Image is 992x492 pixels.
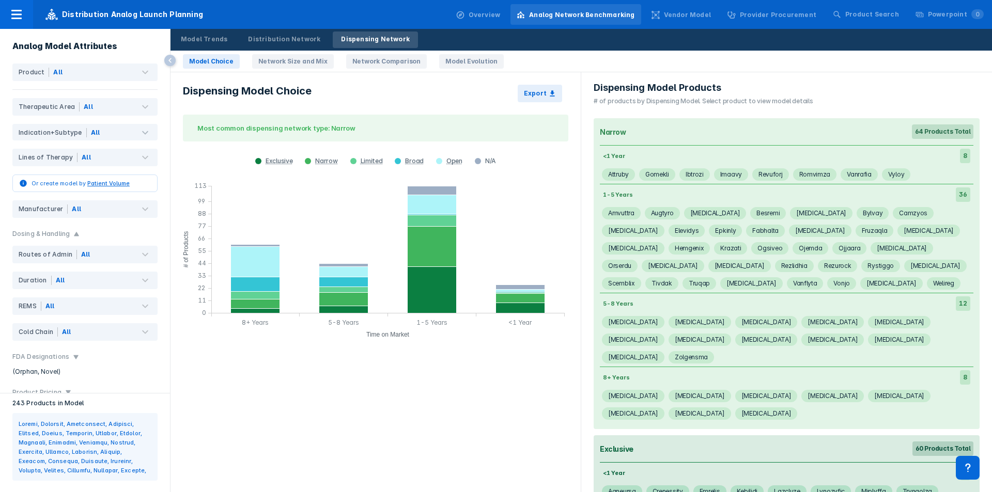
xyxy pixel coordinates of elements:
[346,54,427,69] a: Network Comparison
[645,207,680,219] span: Augtyro
[198,284,205,292] text: 22
[510,4,641,25] a: Analog Network Benchmarking
[198,210,206,217] text: 88
[19,68,49,77] div: Product
[19,128,87,137] div: Indication+Subtype
[524,89,547,98] div: Export
[198,259,206,267] text: 44
[752,168,789,181] span: Revuforj
[860,277,923,290] span: [MEDICAL_DATA]
[669,407,731,420] span: [MEDICAL_DATA]
[714,242,747,255] span: Krazati
[856,225,894,237] span: Fruzaqla
[956,296,970,311] div: 12
[790,207,853,219] span: [MEDICAL_DATA]
[720,277,783,290] span: [MEDICAL_DATA]
[194,182,207,189] text: 113
[600,445,633,453] div: Exclusive
[927,277,960,290] span: Welireg
[600,188,636,201] div: 1-5 Years
[669,225,705,237] span: Elevidys
[12,367,158,376] p: (Orphan, Novel)
[12,230,70,237] h4: Dosing & Handling
[861,260,900,272] span: Rystiggo
[82,153,91,162] div: All
[793,168,837,181] span: Romvimza
[416,319,447,326] text: 1-5 Years
[12,124,158,140] div: Indication+SubtypeAll
[12,353,69,360] h4: FDA Designations
[19,276,52,285] div: Duration
[709,225,742,237] span: Epkinly
[871,242,933,255] span: [MEDICAL_DATA]
[684,207,747,219] span: [MEDICAL_DATA]
[956,187,970,202] div: 36
[735,334,798,346] span: [MEDICAL_DATA]
[19,419,151,474] div: Loremi, Dolorsit, Ametconsect, Adipisci, Elitsed, Doeius, Temporin, Utlabor, Etdolor, Magnaali, E...
[19,301,41,311] div: REMS
[469,10,501,20] div: Overview
[602,168,635,181] span: Attruby
[602,277,641,290] span: Scemblix
[645,4,717,25] a: Vendor Model
[868,334,931,346] span: [MEDICAL_DATA]
[242,319,269,326] text: 8+ Years
[669,351,714,363] span: Zolgensma
[198,247,206,255] text: 55
[602,351,664,363] span: [MEDICAL_DATA]
[801,334,864,346] span: [MEDICAL_DATA]
[19,204,68,214] div: Manufacturer
[602,225,664,237] span: [MEDICAL_DATA]
[469,157,502,165] div: N/A
[602,316,664,328] span: [MEDICAL_DATA]
[198,222,206,230] text: 77
[56,276,65,285] div: All
[19,153,78,162] div: Lines of Therapy
[602,407,664,420] span: [MEDICAL_DATA]
[960,149,970,163] div: 8
[912,124,974,139] div: 64 Products Total
[746,225,785,237] span: Fabhalta
[12,174,158,192] button: Or create model by Patient Volume
[602,242,664,255] span: [MEDICAL_DATA]
[177,78,318,108] div: Dispensing Model Choice
[183,54,240,69] a: Model Choice
[19,102,80,112] div: Therapeutic Area
[897,225,960,237] span: [MEDICAL_DATA]
[198,296,206,304] text: 11
[740,10,816,20] div: Provider Procurement
[439,54,504,69] a: Model Evolution
[182,231,190,268] tspan: # of Products
[928,10,984,19] div: Powerpoint
[198,234,205,242] text: 66
[645,277,678,290] span: Tivdak
[960,370,970,385] div: 8
[801,316,864,328] span: [MEDICAL_DATA]
[669,316,731,328] span: [MEDICAL_DATA]
[594,97,813,106] div: # of products by Dispensing Model. Select product to view model details
[87,180,130,187] span: Patient Volume
[328,319,359,326] text: 5-8 Years
[893,207,934,219] span: Camzyos
[181,35,227,44] div: Model Trends
[53,68,63,77] div: All
[789,225,851,237] span: [MEDICAL_DATA]
[45,301,55,311] div: All
[405,157,424,165] div: Broad
[600,371,633,384] div: 8+ Years
[333,31,418,48] a: Dispensing Network
[173,31,236,48] a: Model Trends
[602,334,664,346] span: [MEDICAL_DATA]
[266,157,292,165] div: Exclusive
[904,260,967,272] span: [MEDICAL_DATA]
[341,35,410,44] div: Dispensing Network
[600,466,628,480] div: <1 Year
[72,204,81,214] div: All
[508,319,532,326] text: <1 Year
[956,456,980,480] div: Contact Support
[818,260,858,272] span: Rezurock
[669,242,710,255] span: Hemgenix
[832,242,866,255] span: Ojjaara
[912,441,974,456] div: 60 Products Total
[12,389,61,396] h4: Product Pricing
